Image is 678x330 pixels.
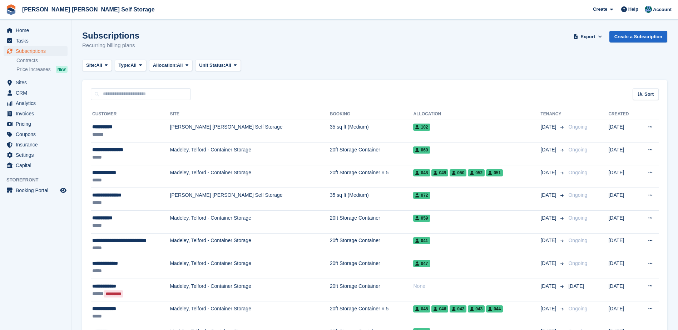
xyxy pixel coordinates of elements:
span: Sites [16,77,59,87]
a: [PERSON_NAME] [PERSON_NAME] Self Storage [19,4,158,15]
span: 046 [431,305,448,312]
span: Invoices [16,109,59,119]
a: menu [4,46,68,56]
span: [DATE] [540,282,558,290]
a: Price increases NEW [16,65,68,73]
span: [DATE] [540,146,558,154]
span: 060 [413,146,430,154]
span: Help [628,6,638,13]
span: 049 [431,169,448,176]
span: Coupons [16,129,59,139]
td: [PERSON_NAME] [PERSON_NAME] Self Storage [170,120,330,142]
span: Ongoing [568,260,587,266]
span: 072 [413,192,430,199]
td: 20ft Storage Container [330,142,414,165]
img: stora-icon-8386f47178a22dfd0bd8f6a31ec36ba5ce8667c1dd55bd0f319d3a0aa187defe.svg [6,4,16,15]
td: Madeley, Telford - Container Storage [170,165,330,188]
button: Allocation: All [149,60,193,71]
td: [DATE] [608,256,637,279]
span: [DATE] [568,283,584,289]
td: [DATE] [608,188,637,211]
span: Storefront [6,176,71,184]
span: Ongoing [568,124,587,130]
span: 052 [468,169,485,176]
a: menu [4,25,68,35]
a: menu [4,77,68,87]
span: 102 [413,124,430,131]
a: menu [4,36,68,46]
span: Tasks [16,36,59,46]
span: Ongoing [568,147,587,152]
span: 044 [486,305,503,312]
p: Recurring billing plans [82,41,139,50]
a: menu [4,160,68,170]
button: Unit Status: All [195,60,241,71]
span: Booking Portal [16,185,59,195]
span: 048 [413,169,430,176]
span: Pricing [16,119,59,129]
a: menu [4,140,68,150]
td: 20ft Storage Container × 5 [330,301,414,324]
span: [DATE] [540,123,558,131]
span: 042 [450,305,466,312]
a: menu [4,129,68,139]
span: 047 [413,260,430,267]
span: All [130,62,137,69]
th: Booking [330,109,414,120]
a: menu [4,109,68,119]
span: Site: [86,62,96,69]
td: [DATE] [608,211,637,234]
span: Subscriptions [16,46,59,56]
span: [DATE] [540,169,558,176]
td: Madeley, Telford - Container Storage [170,211,330,234]
td: Madeley, Telford - Container Storage [170,142,330,165]
span: All [177,62,183,69]
td: [DATE] [608,233,637,256]
th: Customer [91,109,170,120]
span: Ongoing [568,306,587,311]
span: Insurance [16,140,59,150]
td: 20ft Storage Container × 5 [330,165,414,188]
a: menu [4,98,68,108]
img: Jake Timmins [645,6,652,13]
div: NEW [56,66,68,73]
td: 35 sq ft (Medium) [330,120,414,142]
td: Madeley, Telford - Container Storage [170,256,330,279]
span: Settings [16,150,59,160]
div: None [413,282,540,290]
span: 050 [450,169,466,176]
span: Allocation: [153,62,177,69]
a: menu [4,88,68,98]
span: [DATE] [540,260,558,267]
span: Analytics [16,98,59,108]
span: [DATE] [540,305,558,312]
span: Type: [119,62,131,69]
th: Allocation [413,109,540,120]
a: menu [4,185,68,195]
h1: Subscriptions [82,31,139,40]
span: Account [653,6,672,13]
td: [DATE] [608,279,637,301]
span: Create [593,6,607,13]
span: Ongoing [568,215,587,221]
button: Site: All [82,60,112,71]
td: [DATE] [608,301,637,324]
span: Ongoing [568,237,587,243]
td: 20ft Storage Container [330,233,414,256]
td: Madeley, Telford - Container Storage [170,301,330,324]
td: [DATE] [608,142,637,165]
span: Export [580,33,595,40]
span: All [96,62,102,69]
a: Contracts [16,57,68,64]
span: CRM [16,88,59,98]
a: Preview store [59,186,68,195]
span: 051 [486,169,503,176]
td: 20ft Storage Container [330,279,414,301]
td: Madeley, Telford - Container Storage [170,279,330,301]
span: Ongoing [568,170,587,175]
td: [DATE] [608,120,637,142]
span: 043 [468,305,485,312]
span: Home [16,25,59,35]
span: [DATE] [540,191,558,199]
th: Site [170,109,330,120]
